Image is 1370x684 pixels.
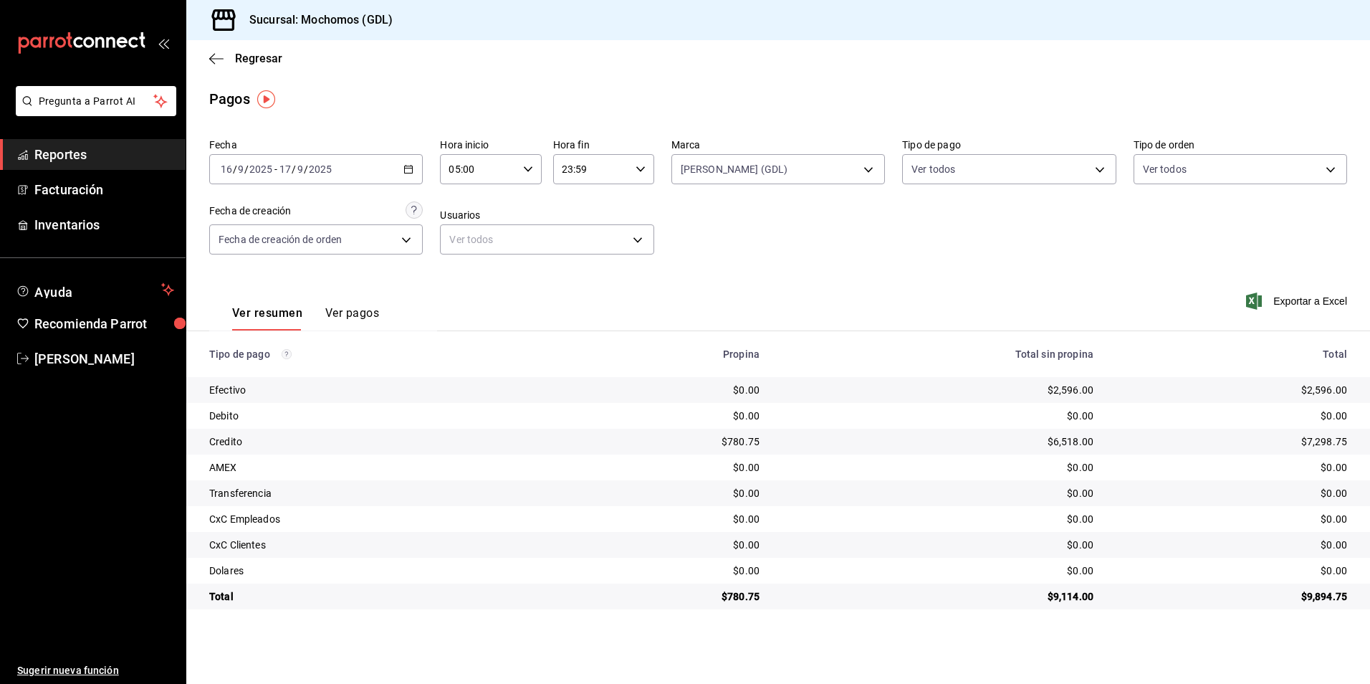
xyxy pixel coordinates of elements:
div: $0.00 [582,538,760,552]
span: Recomienda Parrot [34,314,174,333]
div: Total sin propina [782,348,1093,360]
div: $0.00 [582,564,760,578]
input: -- [297,163,304,175]
div: Tipo de pago [209,348,559,360]
span: Ver todos [911,162,955,176]
h3: Sucursal: Mochomos (GDL) [238,11,393,29]
label: Usuarios [440,210,653,220]
div: Propina [582,348,760,360]
span: Ver todos [1143,162,1187,176]
span: [PERSON_NAME] [34,349,174,369]
span: - [274,163,277,175]
div: $0.00 [782,538,1093,552]
div: CxC Empleados [209,512,559,526]
div: $0.00 [782,409,1093,423]
label: Hora inicio [440,140,541,150]
button: Pregunta a Parrot AI [16,86,176,116]
div: $9,894.75 [1116,589,1347,604]
div: Dolares [209,564,559,578]
div: navigation tabs [232,306,379,331]
div: CxC Clientes [209,538,559,552]
div: $0.00 [1116,512,1347,526]
div: $0.00 [582,512,760,526]
span: Inventarios [34,215,174,234]
div: $0.00 [782,564,1093,578]
button: open_drawer_menu [158,37,169,49]
div: Fecha de creación [209,204,291,219]
span: Ayuda [34,281,155,298]
input: ---- [249,163,273,175]
button: Regresar [209,52,282,65]
span: / [244,163,249,175]
span: Sugerir nueva función [17,663,174,678]
div: $0.00 [1116,460,1347,475]
span: / [292,163,296,175]
label: Marca [671,140,885,150]
div: $0.00 [582,460,760,475]
span: / [233,163,237,175]
div: $0.00 [782,486,1093,500]
div: $0.00 [582,383,760,397]
span: [PERSON_NAME] (GDL) [681,162,788,176]
span: Regresar [235,52,282,65]
span: / [304,163,308,175]
button: Exportar a Excel [1249,293,1347,310]
div: $0.00 [782,460,1093,475]
div: $6,518.00 [782,434,1093,449]
img: Tooltip marker [257,90,275,108]
div: Efectivo [209,383,559,397]
svg: Los pagos realizados con Pay y otras terminales son montos brutos. [282,349,292,359]
span: Fecha de creación de orden [219,232,342,247]
div: $0.00 [582,486,760,500]
div: $2,596.00 [1116,383,1347,397]
span: Reportes [34,145,174,164]
div: Total [209,589,559,604]
label: Tipo de orden [1134,140,1347,150]
div: $9,114.00 [782,589,1093,604]
div: $2,596.00 [782,383,1093,397]
div: Transferencia [209,486,559,500]
div: Pagos [209,88,250,110]
input: -- [237,163,244,175]
div: $0.00 [582,409,760,423]
div: $7,298.75 [1116,434,1347,449]
label: Fecha [209,140,423,150]
div: $0.00 [782,512,1093,526]
div: AMEX [209,460,559,475]
div: Ver todos [440,224,653,255]
div: $0.00 [1116,564,1347,578]
button: Ver pagos [325,306,379,331]
a: Pregunta a Parrot AI [10,104,176,119]
div: $0.00 [1116,538,1347,552]
label: Hora fin [553,140,654,150]
span: Facturación [34,180,174,199]
div: $780.75 [582,434,760,449]
div: $780.75 [582,589,760,604]
label: Tipo de pago [902,140,1116,150]
div: $0.00 [1116,486,1347,500]
div: $0.00 [1116,409,1347,423]
input: -- [220,163,233,175]
div: Total [1116,348,1347,360]
input: ---- [308,163,332,175]
span: Pregunta a Parrot AI [39,94,154,109]
div: Debito [209,409,559,423]
input: -- [279,163,292,175]
button: Ver resumen [232,306,302,331]
div: Credito [209,434,559,449]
